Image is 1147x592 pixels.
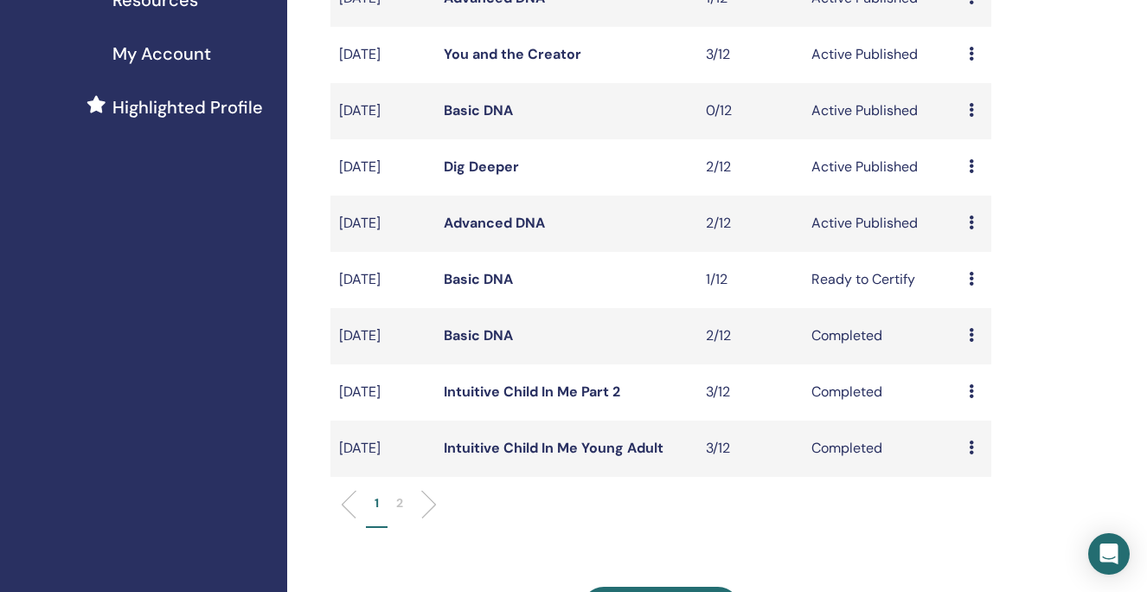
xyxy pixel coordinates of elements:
[444,214,545,232] a: Advanced DNA
[330,139,435,196] td: [DATE]
[396,494,403,512] p: 2
[697,364,802,421] td: 3/12
[112,41,211,67] span: My Account
[697,139,802,196] td: 2/12
[1088,533,1130,575] div: Open Intercom Messenger
[444,383,620,401] a: Intuitive Child In Me Part 2
[112,94,263,120] span: Highlighted Profile
[444,439,663,457] a: Intuitive Child In Me Young Adult
[330,252,435,308] td: [DATE]
[697,421,802,477] td: 3/12
[444,270,513,288] a: Basic DNA
[697,308,802,364] td: 2/12
[697,252,802,308] td: 1/12
[330,196,435,252] td: [DATE]
[803,421,960,477] td: Completed
[444,101,513,119] a: Basic DNA
[803,27,960,83] td: Active Published
[803,139,960,196] td: Active Published
[444,158,519,176] a: Dig Deeper
[444,45,581,63] a: You and the Creator
[444,326,513,344] a: Basic DNA
[330,27,435,83] td: [DATE]
[375,494,379,512] p: 1
[697,27,802,83] td: 3/12
[803,252,960,308] td: Ready to Certify
[330,364,435,421] td: [DATE]
[697,83,802,139] td: 0/12
[803,364,960,421] td: Completed
[330,83,435,139] td: [DATE]
[803,308,960,364] td: Completed
[803,83,960,139] td: Active Published
[330,308,435,364] td: [DATE]
[330,421,435,477] td: [DATE]
[697,196,802,252] td: 2/12
[803,196,960,252] td: Active Published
